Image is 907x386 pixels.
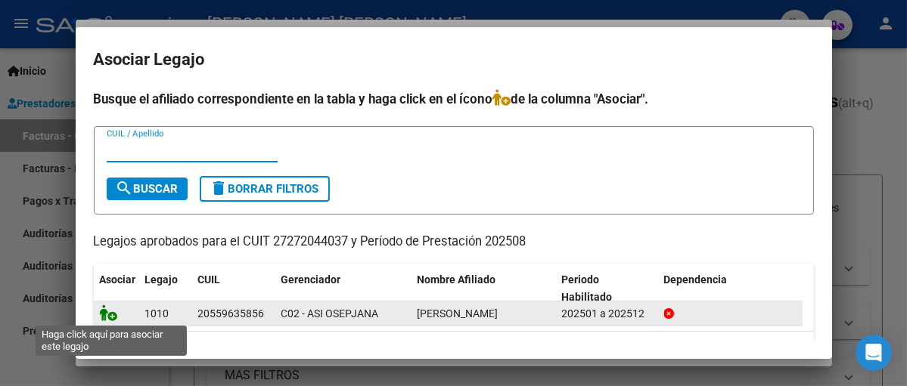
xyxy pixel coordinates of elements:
[145,273,179,286] span: Legajo
[418,273,496,286] span: Nombre Afiliado
[107,178,188,200] button: Buscar
[116,182,179,196] span: Buscar
[562,273,613,303] span: Periodo Habilitado
[200,176,330,202] button: Borrar Filtros
[145,307,169,320] span: 1010
[856,335,892,371] div: Open Intercom Messenger
[418,307,499,320] span: CORREA SANTINO GABRIEL
[412,264,556,313] datatable-header-cell: Nombre Afiliado
[100,273,136,286] span: Asociar
[198,273,221,286] span: CUIL
[116,179,134,197] mat-icon: search
[658,264,803,313] datatable-header-cell: Dependencia
[210,179,228,197] mat-icon: delete
[94,264,139,313] datatable-header-cell: Asociar
[94,45,814,74] h2: Asociar Legajo
[275,264,412,313] datatable-header-cell: Gerenciador
[94,89,814,109] h4: Busque el afiliado correspondiente en la tabla y haga click en el ícono de la columna "Asociar".
[281,273,341,286] span: Gerenciador
[210,182,319,196] span: Borrar Filtros
[664,273,728,286] span: Dependencia
[94,233,814,252] p: Legajos aprobados para el CUIT 27272044037 y Período de Prestación 202508
[556,264,658,313] datatable-header-cell: Periodo Habilitado
[192,264,275,313] datatable-header-cell: CUIL
[139,264,192,313] datatable-header-cell: Legajo
[562,305,652,323] div: 202501 a 202512
[198,305,265,323] div: 20559635856
[281,307,379,320] span: C02 - ASI OSEPJANA
[94,332,814,369] div: 1 registros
